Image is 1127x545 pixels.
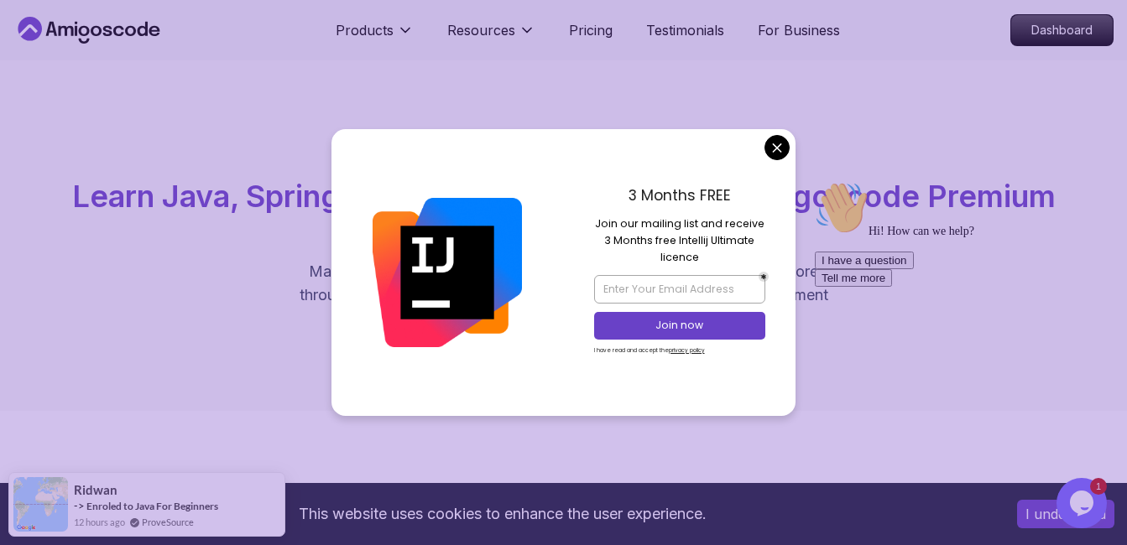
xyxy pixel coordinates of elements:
[1057,478,1110,528] iframe: chat widget
[13,496,992,532] div: This website uses cookies to enhance the user experience.
[74,483,117,497] span: ridwan
[142,515,194,529] a: ProveSource
[74,499,85,512] span: ->
[447,20,535,54] button: Resources
[74,515,125,529] span: 12 hours ago
[758,20,840,40] a: For Business
[13,477,68,532] img: provesource social proof notification image
[1017,500,1114,528] button: Accept cookies
[336,20,414,54] button: Products
[1010,14,1114,46] a: Dashboard
[7,7,60,60] img: :wave:
[7,77,106,95] button: I have a question
[569,20,613,40] a: Pricing
[336,20,394,40] p: Products
[1011,15,1113,45] p: Dashboard
[7,7,309,112] div: 👋Hi! How can we help?I have a questionTell me more
[7,95,84,112] button: Tell me more
[282,260,846,330] p: Master in-demand skills like Java, Spring Boot, DevOps, React, and more through hands-on, expert-...
[808,174,1110,470] iframe: chat widget
[7,50,166,63] span: Hi! How can we help?
[72,178,1056,248] span: Learn Java, Spring Boot, DevOps & More with Amigoscode Premium Courses
[86,500,218,512] a: Enroled to Java For Beginners
[646,20,724,40] a: Testimonials
[447,20,515,40] p: Resources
